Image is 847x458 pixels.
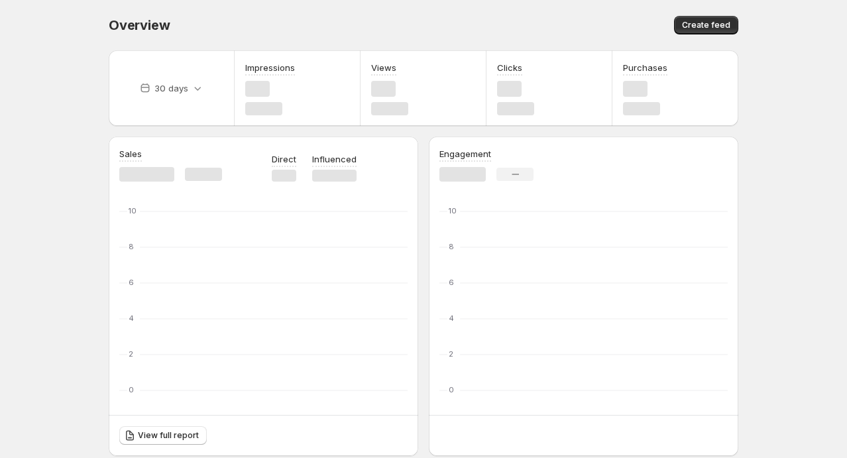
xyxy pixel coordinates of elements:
p: Influenced [312,152,357,166]
span: Create feed [682,20,730,30]
h3: Purchases [623,61,667,74]
p: 30 days [154,82,188,95]
text: 4 [449,314,454,323]
text: 10 [129,206,137,215]
text: 8 [449,242,454,251]
h3: Impressions [245,61,295,74]
span: Overview [109,17,170,33]
span: View full report [138,430,199,441]
text: 8 [129,242,134,251]
h3: Engagement [439,147,491,160]
text: 2 [129,349,133,359]
text: 10 [449,206,457,215]
text: 6 [449,278,454,287]
p: Direct [272,152,296,166]
h3: Clicks [497,61,522,74]
text: 0 [449,385,454,394]
text: 0 [129,385,134,394]
a: View full report [119,426,207,445]
text: 6 [129,278,134,287]
text: 2 [449,349,453,359]
h3: Views [371,61,396,74]
h3: Sales [119,147,142,160]
button: Create feed [674,16,738,34]
text: 4 [129,314,134,323]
